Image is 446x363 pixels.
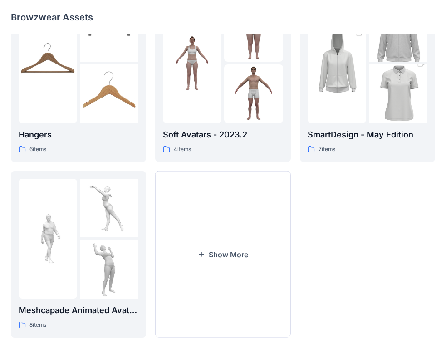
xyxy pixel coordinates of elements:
img: folder 1 [19,209,77,268]
img: folder 2 [80,179,138,237]
p: Soft Avatars - 2023.2 [163,128,283,141]
p: 7 items [319,145,335,154]
p: 8 items [29,320,46,330]
img: folder 1 [163,34,221,92]
button: Show More [155,171,290,338]
p: SmartDesign - May Edition [308,128,427,141]
p: 6 items [29,145,46,154]
img: folder 3 [80,64,138,123]
img: folder 3 [224,64,283,123]
img: folder 1 [19,34,77,92]
img: folder 3 [369,50,427,138]
img: folder 1 [308,19,366,107]
img: folder 3 [80,240,138,299]
a: folder 1folder 2folder 3Meshcapade Animated Avatars8items [11,171,146,338]
p: Meshcapade Animated Avatars [19,304,138,317]
p: 4 items [174,145,191,154]
p: Browzwear Assets [11,11,93,24]
p: Hangers [19,128,138,141]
